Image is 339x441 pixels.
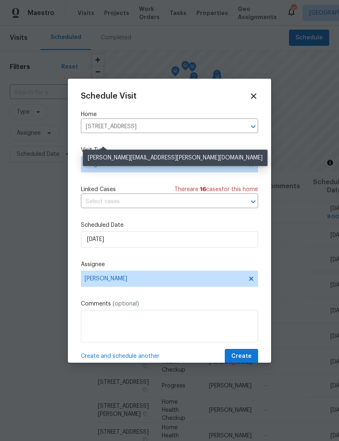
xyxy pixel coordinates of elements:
[81,221,258,229] label: Scheduled Date
[81,352,159,360] span: Create and schedule another
[248,196,259,207] button: Open
[81,110,258,118] label: Home
[248,121,259,132] button: Open
[85,275,244,282] span: [PERSON_NAME]
[225,349,258,364] button: Create
[81,300,258,308] label: Comments
[249,92,258,101] span: Close
[174,185,258,194] span: There are case s for this home
[83,150,267,166] div: [PERSON_NAME][EMAIL_ADDRESS][PERSON_NAME][DOMAIN_NAME]
[81,92,137,100] span: Schedule Visit
[81,196,235,208] input: Select cases
[231,351,252,361] span: Create
[81,231,258,247] input: M/D/YYYY
[81,185,116,194] span: Linked Cases
[81,146,258,154] label: Visit Type
[81,260,258,269] label: Assignee
[200,187,206,192] span: 16
[81,120,235,133] input: Enter in an address
[113,301,139,307] span: (optional)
